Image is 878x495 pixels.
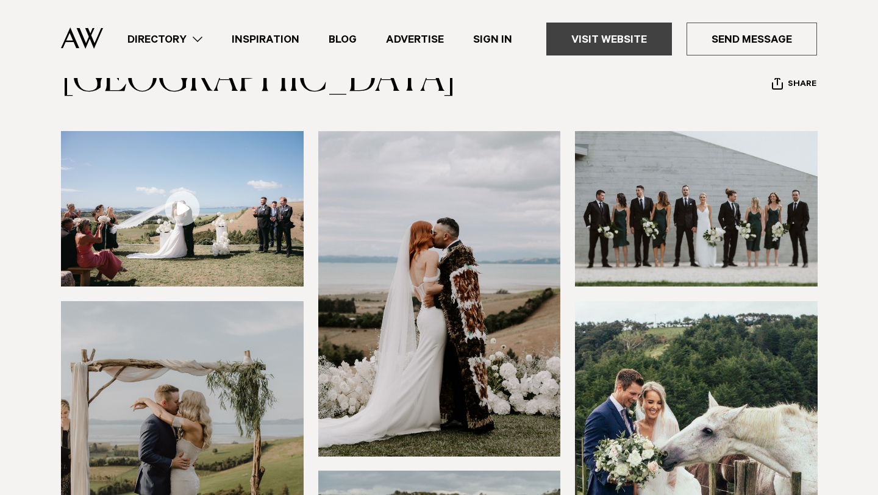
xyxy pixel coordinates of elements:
a: Inspiration [217,31,314,48]
a: Visit Website [546,23,672,55]
button: Share [771,76,817,94]
a: Directory [113,31,217,48]
a: Blog [314,31,371,48]
a: Advertise [371,31,459,48]
a: Send Message [687,23,817,55]
a: Sign In [459,31,527,48]
img: Bridal party Auckland weddings [575,131,818,287]
span: Share [788,79,816,91]
img: Auckland Weddings Logo [61,27,103,49]
a: [GEOGRAPHIC_DATA] [61,60,456,99]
